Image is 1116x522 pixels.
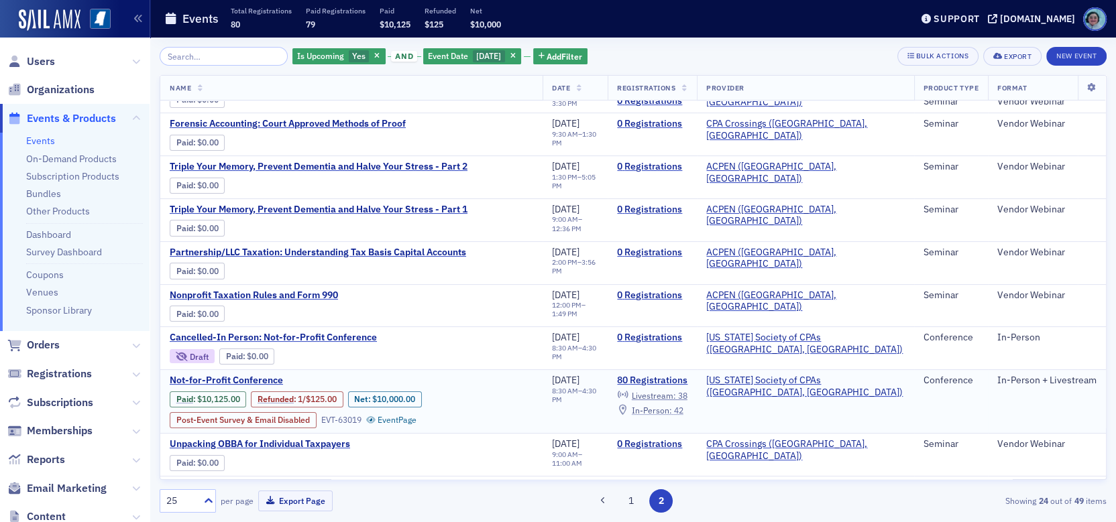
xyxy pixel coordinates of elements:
[170,332,395,344] a: Cancelled-In Person: Not-for-Profit Conference
[197,266,219,276] span: $0.00
[924,375,979,387] div: Conference
[170,220,225,236] div: Paid: 0 - $0
[997,118,1097,130] div: Vendor Webinar
[27,338,60,352] span: Orders
[219,348,274,365] div: Paid: 0 - $0
[997,161,1097,173] div: Vendor Webinar
[706,204,904,227] a: ACPEN ([GEOGRAPHIC_DATA], [GEOGRAPHIC_DATA])
[166,494,196,508] div: 25
[170,178,225,194] div: Paid: 0 - $0
[706,289,904,313] a: ACPEN ([GEOGRAPHIC_DATA], [GEOGRAPHIC_DATA])
[226,351,243,361] a: Paid
[26,269,64,281] a: Coupons
[176,180,193,190] a: Paid
[354,394,372,404] span: Net :
[997,96,1097,109] div: Vendor Webinar
[27,452,65,467] span: Reports
[706,118,904,141] a: CPA Crossings ([GEOGRAPHIC_DATA], [GEOGRAPHIC_DATA])
[552,130,598,147] div: –
[258,394,298,404] span: :
[27,367,92,381] span: Registrations
[170,289,395,302] a: Nonprofit Taxation Rules and Form 990
[674,405,683,415] span: 42
[7,54,55,69] a: Users
[617,438,687,450] a: 0 Registrations
[988,14,1080,23] button: [DOMAIN_NAME]
[552,246,579,258] span: [DATE]
[617,332,687,344] a: 0 Registrations
[470,6,501,15] p: Net
[26,246,102,258] a: Survey Dashboard
[176,137,193,147] a: Paid
[706,375,904,398] a: [US_STATE] Society of CPAs ([GEOGRAPHIC_DATA], [GEOGRAPHIC_DATA])
[176,137,197,147] span: :
[176,458,197,468] span: :
[7,82,95,97] a: Organizations
[552,300,581,310] time: 12:00 PM
[27,54,55,69] span: Users
[552,172,577,182] time: 1:30 PM
[997,204,1097,216] div: Vendor Webinar
[26,286,58,298] a: Venues
[706,375,904,398] span: Mississippi Society of CPAs (Ridgeland, MS)
[533,48,588,65] button: AddFilter
[617,83,675,92] span: Registrations
[1083,7,1107,31] span: Profile
[552,344,598,361] div: –
[306,19,315,29] span: 79
[617,289,687,302] a: 0 Registrations
[170,375,395,387] span: Not-for-Profit Conference
[27,111,116,126] span: Events & Products
[176,180,197,190] span: :
[297,50,344,61] span: Is Upcoming
[476,50,501,61] span: [DATE]
[7,423,93,438] a: Memberships
[176,266,193,276] a: Paid
[321,415,361,425] div: EVT-63019
[552,309,577,318] time: 1:49 PM
[176,394,193,404] a: Paid
[26,304,92,316] a: Sponsor Library
[1000,13,1075,25] div: [DOMAIN_NAME]
[197,458,219,468] span: $0.00
[547,50,582,62] span: Add Filter
[632,390,676,401] span: Livestream :
[678,390,687,401] span: 38
[258,491,333,511] button: Export Page
[425,19,443,29] span: $125
[231,19,240,29] span: 80
[170,263,225,279] div: Paid: 0 - $0
[800,495,1107,507] div: Showing out of items
[552,301,598,318] div: –
[706,332,904,355] span: Mississippi Society of CPAs (Ridgeland, MS)
[552,83,570,92] span: Date
[552,257,596,275] time: 3:56 PM
[388,51,421,62] button: and
[1046,49,1107,61] a: New Event
[19,9,80,31] a: SailAMX
[706,332,904,355] a: [US_STATE] Society of CPAs ([GEOGRAPHIC_DATA], [GEOGRAPHIC_DATA])
[1046,47,1107,66] button: New Event
[247,351,268,361] span: $0.00
[924,96,979,109] div: Seminar
[706,247,904,270] span: ACPEN (Plano, TX)
[352,50,366,61] span: Yes
[348,391,422,407] div: Net: $1000000
[26,170,119,182] a: Subscription Products
[552,386,578,395] time: 8:30 AM
[170,247,466,259] a: Partnership/LLC Taxation: Understanding Tax Basis Capital Accounts
[552,129,578,139] time: 9:30 AM
[170,349,215,363] div: Draft
[552,224,581,233] time: 12:36 PM
[80,9,111,31] a: View Homepage
[170,412,317,428] div: Post-Event Survey
[182,11,219,27] h1: Events
[170,204,467,216] span: Triple Your Memory, Prevent Dementia and Halve Your Stress - Part 1
[170,438,395,450] a: Unpacking OBBA for Individual Taxpayers
[26,205,90,217] a: Other Products
[552,117,579,129] span: [DATE]
[649,489,673,513] button: 2
[706,438,904,462] span: CPA Crossings (Rochester, MI)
